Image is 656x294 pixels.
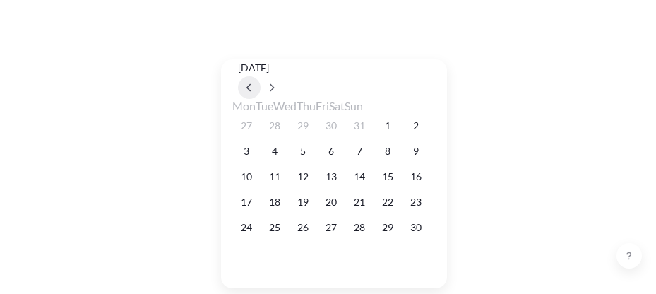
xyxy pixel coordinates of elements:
button: 12 [292,165,314,188]
button: 4 [263,140,286,163]
button: 31 [348,114,371,137]
button: 9 [405,140,427,163]
button: 17 [235,191,258,213]
span: Friday [316,99,329,112]
button: 2 [405,114,427,137]
span: Sunday [345,99,363,112]
button: 11 [263,165,286,188]
button: 16 [405,165,427,188]
button: 24 [235,216,258,239]
span: Tuesday [256,99,273,112]
button: 26 [292,216,314,239]
button: 29 [376,216,399,239]
button: 23 [405,191,427,213]
button: 28 [348,216,371,239]
button: 28 [263,114,286,137]
button: 19 [292,191,314,213]
button: 21 [348,191,371,213]
button: 30 [320,114,342,137]
button: 27 [320,216,342,239]
button: 22 [376,191,399,213]
span: Monday [232,99,256,112]
button: 27 [235,114,258,137]
div: [DATE] [238,59,430,76]
span: Saturday [329,99,345,112]
button: 20 [320,191,342,213]
button: 14 [348,165,371,188]
button: 6 [320,140,342,163]
button: 30 [405,216,427,239]
button: 29 [292,114,314,137]
button: 8 [376,140,399,163]
button: 1 [376,114,399,137]
span: Wednesday [273,99,297,112]
button: 25 [263,216,286,239]
button: 7 [348,140,371,163]
button: 5 [292,140,314,163]
button: 18 [263,191,286,213]
button: 15 [376,165,399,188]
button: 13 [320,165,342,188]
span: Thursday [297,99,316,112]
button: 3 [235,140,258,163]
button: 10 [235,165,258,188]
